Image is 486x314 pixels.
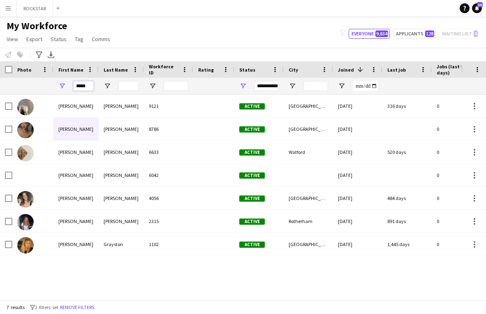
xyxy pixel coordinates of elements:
div: 2315 [144,210,193,233]
div: 891 days [382,210,432,233]
div: 8786 [144,118,193,140]
a: View [3,34,21,44]
div: 0 [432,118,485,140]
span: City [289,67,298,73]
span: Active [239,195,265,202]
div: [PERSON_NAME] [53,187,99,209]
img: Lucy Nash [17,145,34,161]
div: 0 [432,210,485,233]
span: Workforce ID [149,63,178,76]
div: [DATE] [333,118,382,140]
div: [PERSON_NAME] [53,233,99,256]
div: Watford [284,141,333,163]
div: [PERSON_NAME] [53,164,99,186]
div: [PERSON_NAME] [53,210,99,233]
div: 316 days [382,95,432,117]
div: [PERSON_NAME] [99,141,144,163]
img: Lucy Grayston [17,237,34,254]
input: Workforce ID Filter Input [164,81,188,91]
span: Active [239,219,265,225]
span: View [7,35,18,43]
span: Active [239,126,265,133]
div: [PERSON_NAME] [53,95,99,117]
div: [PERSON_NAME] [53,118,99,140]
button: Open Filter Menu [239,82,247,90]
span: 9,634 [375,30,388,37]
button: Open Filter Menu [149,82,156,90]
div: [DATE] [333,187,382,209]
div: 4056 [144,187,193,209]
div: [DATE] [333,164,382,186]
div: 0 [432,233,485,256]
button: ROCKSTAR [17,0,53,16]
button: Open Filter Menu [338,82,345,90]
div: [GEOGRAPHIC_DATA] [284,118,333,140]
span: Comms [92,35,110,43]
a: Status [47,34,70,44]
div: 9121 [144,95,193,117]
div: [PERSON_NAME] [99,210,144,233]
span: 128 [425,30,434,37]
div: 6042 [144,164,193,186]
span: Rating [198,67,214,73]
a: Export [23,34,46,44]
a: Comms [88,34,113,44]
span: Active [239,149,265,156]
button: Applicants128 [393,29,436,39]
button: Open Filter Menu [104,82,111,90]
div: [PERSON_NAME] [99,187,144,209]
img: Lucy Jones [17,214,34,230]
div: 0 [432,141,485,163]
div: Rotherham [284,210,333,233]
div: 0 [432,95,485,117]
div: [GEOGRAPHIC_DATA] [284,95,333,117]
img: Lucy Cooke [17,99,34,115]
span: My Workforce [7,20,67,32]
img: lucy anderson [17,122,34,138]
span: Active [239,242,265,248]
div: [PERSON_NAME] [99,164,144,186]
input: Joined Filter Input [353,81,377,91]
span: Active [239,172,265,179]
div: [PERSON_NAME] [53,141,99,163]
div: [DATE] [333,141,382,163]
input: First Name Filter Input [73,81,94,91]
span: Active [239,103,265,109]
app-action-btn: Advanced filters [34,50,44,60]
app-action-btn: Export XLSX [46,50,56,60]
div: 6633 [144,141,193,163]
button: Remove filters [58,303,96,312]
span: Joined [338,67,354,73]
span: Status [239,67,255,73]
button: Open Filter Menu [58,82,66,90]
div: [PERSON_NAME] [99,118,144,140]
span: Last job [387,67,406,73]
div: [GEOGRAPHIC_DATA] [284,187,333,209]
span: 10 [477,2,483,7]
div: 0 [432,187,485,209]
div: [DATE] [333,210,382,233]
span: First Name [58,67,83,73]
div: 520 days [382,141,432,163]
input: Last Name Filter Input [118,81,139,91]
button: Open Filter Menu [289,82,296,90]
span: Last Name [104,67,128,73]
div: 0 [432,164,485,186]
a: 10 [472,3,482,13]
img: Lucy Brereton [17,191,34,207]
span: 2 filters set [35,304,58,310]
div: [GEOGRAPHIC_DATA] [284,233,333,256]
a: Tag [72,34,87,44]
span: Jobs (last 90 days) [437,63,470,76]
span: Export [26,35,42,43]
span: Photo [17,67,31,73]
button: Everyone9,634 [349,29,390,39]
input: City Filter Input [303,81,328,91]
div: [DATE] [333,233,382,256]
div: Grayston [99,233,144,256]
span: Status [51,35,67,43]
div: 1,445 days [382,233,432,256]
div: 1102 [144,233,193,256]
div: 484 days [382,187,432,209]
div: [DATE] [333,95,382,117]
